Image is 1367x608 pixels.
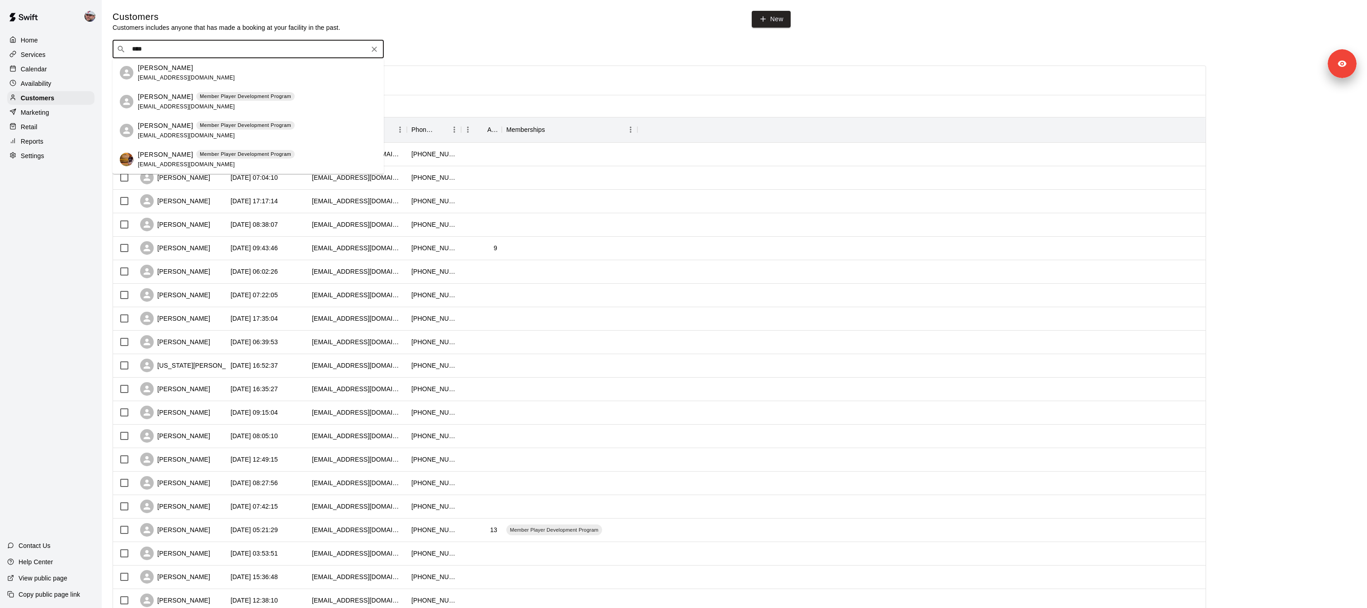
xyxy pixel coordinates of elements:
[411,549,457,558] div: +12679927934
[231,314,278,323] div: 2025-09-29 17:35:04
[231,173,278,182] div: 2025-10-12 07:04:10
[19,574,67,583] p: View public page
[140,453,210,466] div: [PERSON_NAME]
[140,429,210,443] div: [PERSON_NAME]
[312,384,402,393] div: jolenelesneski@gmail.com
[120,95,133,108] div: Crystal Hightower
[411,337,457,346] div: +12154987632
[138,75,235,81] span: [EMAIL_ADDRESS][DOMAIN_NAME]
[21,50,46,59] p: Services
[140,406,210,419] div: [PERSON_NAME]
[411,478,457,487] div: +16105299596
[113,23,340,32] p: Customers includes anyone that has made a booking at your facility in the past.
[231,361,278,370] div: 2025-09-28 16:52:37
[312,173,402,182] div: thorntonco@gmail.com
[231,431,278,440] div: 2025-09-25 08:05:10
[21,79,52,88] p: Availability
[411,314,457,323] div: +12159198326
[120,124,133,137] div: Heidi Hightower
[231,455,278,464] div: 2025-09-23 12:49:15
[231,478,278,487] div: 2025-09-23 08:27:56
[487,117,497,142] div: Age
[140,547,210,560] div: [PERSON_NAME]
[461,123,475,136] button: Menu
[7,33,94,47] a: Home
[624,123,637,136] button: Menu
[7,91,94,105] a: Customers
[312,408,402,417] div: shdbrown2019@gmail.com
[411,267,457,276] div: +14179731777
[411,117,435,142] div: Phone Number
[312,314,402,323] div: gem1814g@gmail.com
[312,196,402,206] div: kbean21@yahoo.com
[231,549,278,558] div: 2025-09-23 03:53:51
[312,455,402,464] div: albertgswartz@gmail.com
[120,153,133,166] div: James Hightower
[21,36,38,45] p: Home
[21,94,54,103] p: Customers
[312,361,402,370] div: ginnisue56@gmail.com
[140,265,210,278] div: [PERSON_NAME]
[411,150,457,159] div: +19084009843
[411,243,457,253] div: +16094403388
[83,7,102,25] div: Alec Silverman
[312,572,402,581] div: gallicu@aol.com
[120,66,133,80] div: James Hightower
[411,572,457,581] div: +16092383267
[140,476,210,490] div: [PERSON_NAME]
[411,408,457,417] div: +17326483817
[140,335,210,349] div: [PERSON_NAME]
[494,243,497,253] div: 9
[21,122,38,131] p: Retail
[19,557,53,566] p: Help Center
[368,43,381,56] button: Clear
[138,161,235,168] span: [EMAIL_ADDRESS][DOMAIN_NAME]
[545,123,558,136] button: Sort
[231,243,278,253] div: 2025-10-05 09:43:46
[231,596,278,605] div: 2025-09-22 12:38:10
[307,117,407,142] div: Email
[231,196,278,206] div: 2025-10-07 17:17:14
[231,525,278,534] div: 2025-09-23 05:21:29
[7,135,94,148] div: Reports
[140,171,210,184] div: [PERSON_NAME]
[138,132,235,139] span: [EMAIL_ADDRESS][DOMAIN_NAME]
[21,137,43,146] p: Reports
[506,117,545,142] div: Memberships
[752,11,791,28] a: New
[7,48,94,61] a: Services
[140,288,210,302] div: [PERSON_NAME]
[461,117,502,142] div: Age
[140,241,210,255] div: [PERSON_NAME]
[7,77,94,90] a: Availability
[411,173,457,182] div: +12156662844
[7,120,94,134] a: Retail
[411,220,457,229] div: +12675754534
[138,103,235,110] span: [EMAIL_ADDRESS][DOMAIN_NAME]
[231,502,278,511] div: 2025-09-23 07:42:15
[312,243,402,253] div: smikulski79@comcast.net
[506,526,602,533] span: Member Player Development Program
[7,62,94,76] a: Calendar
[140,594,210,607] div: [PERSON_NAME]
[231,572,278,581] div: 2025-09-22 15:36:48
[312,596,402,605] div: atagland14@gmail.com
[411,502,457,511] div: +18562987970
[312,290,402,299] div: lisafarino0802@gmail.com
[7,106,94,119] a: Marketing
[200,122,291,129] p: Member Player Development Program
[312,267,402,276] div: clough8707@gmail.com
[490,525,497,534] div: 13
[411,290,457,299] div: +18562963480
[231,408,278,417] div: 2025-09-26 09:15:04
[113,11,340,23] h5: Customers
[312,549,402,558] div: nat.stairs@gmail.com
[411,361,457,370] div: +16092306986
[506,524,602,535] div: Member Player Development Program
